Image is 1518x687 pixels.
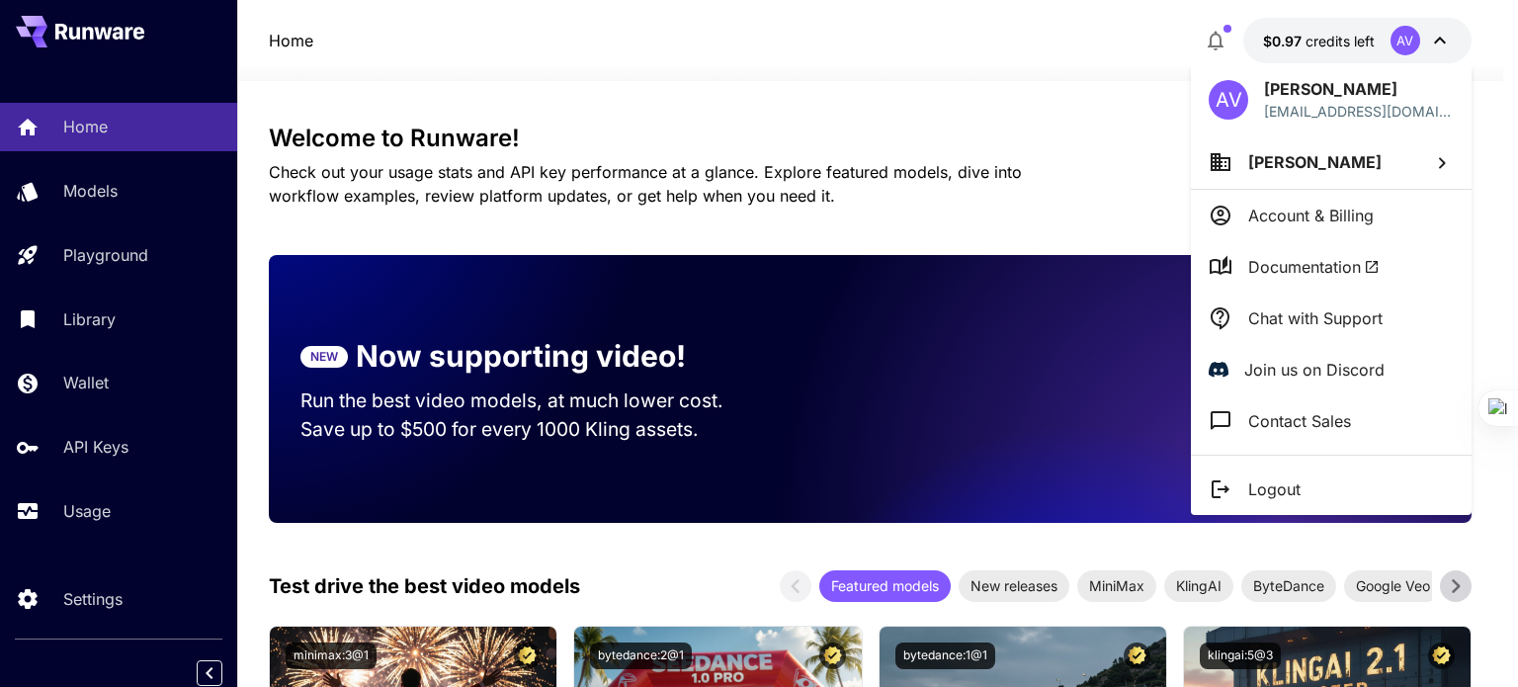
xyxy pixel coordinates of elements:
[1248,152,1382,172] span: [PERSON_NAME]
[1209,80,1248,120] div: AV
[1248,255,1380,279] span: Documentation
[1264,101,1454,122] p: [EMAIL_ADDRESS][DOMAIN_NAME]
[1264,77,1454,101] p: [PERSON_NAME]
[1191,135,1472,189] button: [PERSON_NAME]
[1248,409,1351,433] p: Contact Sales
[1248,204,1374,227] p: Account & Billing
[1248,306,1383,330] p: Chat with Support
[1244,358,1385,382] p: Join us on Discord
[1248,477,1301,501] p: Logout
[1264,101,1454,122] div: alanvazcardoso@gmail.com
